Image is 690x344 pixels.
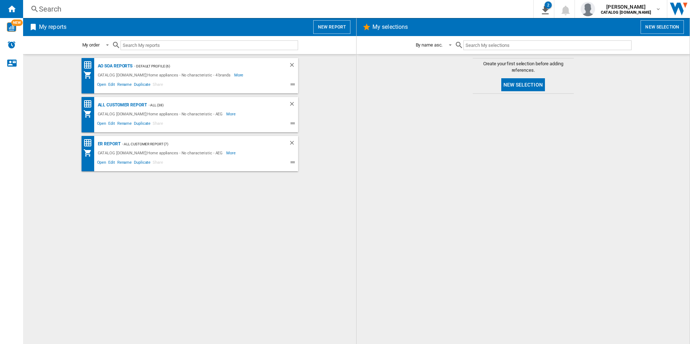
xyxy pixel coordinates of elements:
div: Search [39,4,515,14]
span: Edit [107,159,116,168]
div: CATALOG [DOMAIN_NAME]:Home appliances - No characteristic - AEG [96,149,227,157]
button: New selection [501,78,545,91]
span: Duplicate [133,120,152,129]
span: Rename [116,120,133,129]
span: More [226,110,237,118]
div: My Assortment [83,71,96,79]
div: Delete [289,140,298,149]
input: Search My selections [463,40,631,50]
span: Create your first selection before adding references. [473,61,574,74]
span: More [234,71,245,79]
div: My Assortment [83,110,96,118]
div: - ALL (38) [147,101,274,110]
span: [PERSON_NAME] [601,3,651,10]
span: More [226,149,237,157]
span: Edit [107,81,116,90]
span: Share [152,81,164,90]
img: wise-card.svg [7,22,16,32]
div: By name asc. [416,42,443,48]
span: Rename [116,159,133,168]
div: All Customer Report [96,101,147,110]
div: Price Matrix [83,100,96,109]
span: NEW [11,19,23,26]
div: - All Customer Report (7) [121,140,274,149]
button: New selection [641,20,684,34]
div: CATALOG [DOMAIN_NAME]:Home appliances - No characteristic - 4 brands [96,71,234,79]
span: Rename [116,81,133,90]
span: Share [152,120,164,129]
img: alerts-logo.svg [7,40,16,49]
div: Price Matrix [83,138,96,147]
div: 2 [545,1,552,9]
span: Duplicate [133,81,152,90]
div: Delete [289,62,298,71]
div: Delete [289,101,298,110]
span: Edit [107,120,116,129]
b: CATALOG [DOMAIN_NAME] [601,10,651,15]
div: CATALOG [DOMAIN_NAME]:Home appliances - No characteristic - AEG [96,110,227,118]
span: Open [96,120,108,129]
button: New report [313,20,350,34]
div: Price Matrix [83,61,96,70]
h2: My selections [371,20,409,34]
h2: My reports [38,20,68,34]
span: Duplicate [133,159,152,168]
input: Search My reports [121,40,298,50]
div: AO SOA Reports [96,62,133,71]
img: profile.jpg [581,2,595,16]
span: Open [96,159,108,168]
div: ER Report [96,140,121,149]
div: - Default profile (6) [132,62,274,71]
span: Share [152,159,164,168]
span: Open [96,81,108,90]
div: My order [82,42,100,48]
div: My Assortment [83,149,96,157]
